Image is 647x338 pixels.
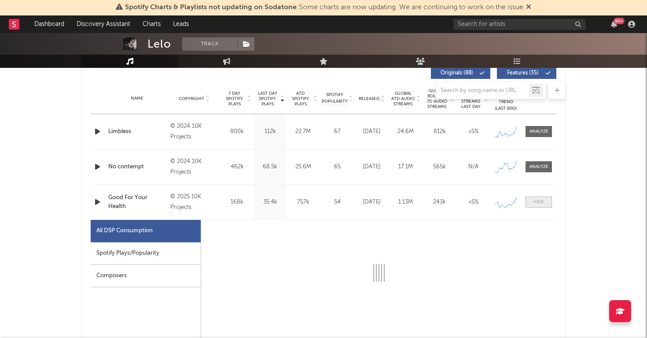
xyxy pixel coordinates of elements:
[289,163,317,171] div: 25.6M
[223,127,251,136] div: 800k
[459,127,488,136] div: <5%
[357,163,386,171] div: [DATE]
[357,198,386,207] div: [DATE]
[223,163,251,171] div: 462k
[91,220,201,242] div: All DSP Consumption
[611,21,617,28] button: 99+
[136,15,167,33] a: Charts
[425,163,454,171] div: 565k
[503,71,543,76] span: Features ( 35 )
[391,127,420,136] div: 24.6M
[182,37,237,51] button: Track
[357,127,386,136] div: [DATE]
[425,198,454,207] div: 243k
[167,15,195,33] a: Leads
[125,4,297,11] span: Spotify Charts & Playlists not updating on Sodatone
[436,87,529,94] input: Search by song name or URL
[431,67,490,79] button: Originals(88)
[170,121,218,142] div: © 2024 10K Projects
[289,198,317,207] div: 757k
[223,198,251,207] div: 168k
[70,15,136,33] a: Discovery Assistant
[256,127,284,136] div: 112k
[170,156,218,178] div: © 2024 10K Projects
[322,127,353,136] div: 67
[108,163,166,171] a: No contempt
[91,265,201,287] div: Composers
[459,163,488,171] div: N/A
[391,198,420,207] div: 1.13M
[289,127,317,136] div: 22.7M
[170,192,218,213] div: © 2025 10K Projects
[28,15,70,33] a: Dashboard
[256,163,284,171] div: 68.5k
[125,4,523,11] span: : Some charts are now updating. We are continuing to work on the issue
[526,4,531,11] span: Dismiss
[391,163,420,171] div: 17.1M
[453,19,585,30] input: Search for artists
[425,127,454,136] div: 812k
[96,226,153,236] div: All DSP Consumption
[322,198,353,207] div: 54
[437,71,477,76] span: Originals ( 88 )
[108,127,166,136] a: Limbless
[322,163,353,171] div: 65
[459,198,488,207] div: <5%
[108,193,166,211] a: Good For Your Health
[614,18,625,24] div: 99 +
[497,67,556,79] button: Features(35)
[147,37,171,51] div: Lelo
[91,242,201,265] div: Spotify Plays/Popularity
[256,198,284,207] div: 35.4k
